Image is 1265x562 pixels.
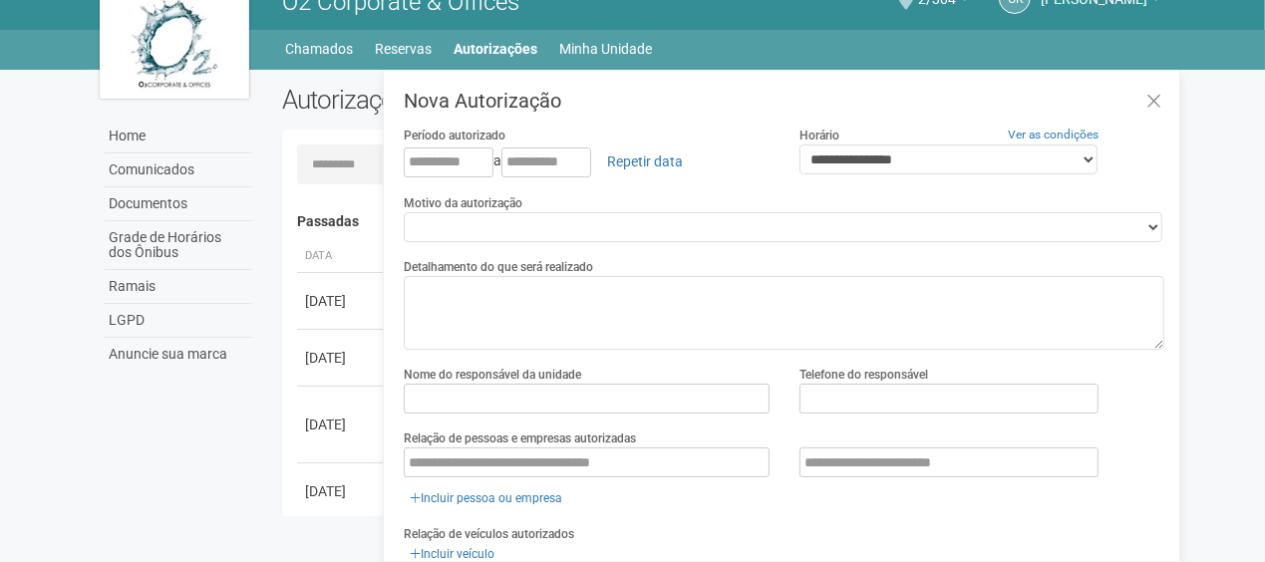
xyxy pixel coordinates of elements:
a: LGPD [105,304,252,338]
a: Ramais [105,270,252,304]
label: Detalhamento do que será realizado [404,258,593,276]
div: [DATE] [305,481,379,501]
div: a [404,144,770,178]
a: Grade de Horários dos Ônibus [105,221,252,270]
a: Chamados [286,35,354,63]
h2: Autorizações [282,85,709,115]
a: Autorizações [455,35,538,63]
label: Horário [799,127,839,144]
a: Ver as condições [1008,128,1099,141]
h3: Nova Autorização [404,91,1164,111]
label: Relação de pessoas e empresas autorizadas [404,429,636,447]
a: Comunicados [105,153,252,187]
a: Documentos [105,187,252,221]
div: [DATE] [305,348,379,368]
th: Data [297,240,387,273]
div: [DATE] [305,415,379,434]
label: Motivo da autorização [404,194,522,212]
div: [DATE] [305,291,379,311]
a: Minha Unidade [560,35,653,63]
a: Reservas [376,35,433,63]
a: Repetir data [594,144,696,178]
label: Período autorizado [404,127,505,144]
h4: Passadas [297,214,1151,229]
a: Home [105,120,252,153]
label: Relação de veículos autorizados [404,525,574,543]
label: Telefone do responsável [799,366,928,384]
a: Anuncie sua marca [105,338,252,371]
label: Nome do responsável da unidade [404,366,581,384]
a: Incluir pessoa ou empresa [404,487,568,509]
